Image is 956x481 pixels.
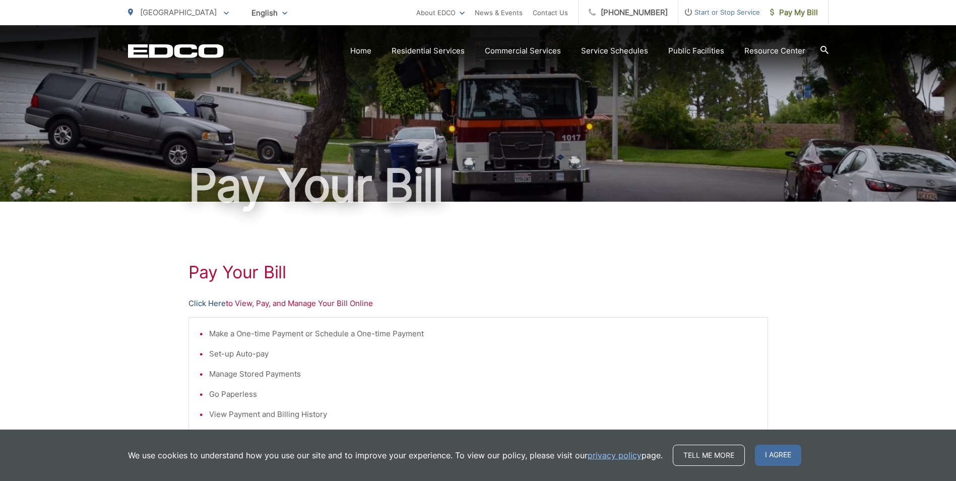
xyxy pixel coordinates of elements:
[209,348,757,360] li: Set-up Auto-pay
[668,45,724,57] a: Public Facilities
[475,7,523,19] a: News & Events
[673,445,745,466] a: Tell me more
[744,45,805,57] a: Resource Center
[188,297,226,310] a: Click Here
[209,408,757,420] li: View Payment and Billing History
[128,160,828,211] h1: Pay Your Bill
[188,262,768,282] h1: Pay Your Bill
[128,449,663,461] p: We use cookies to understand how you use our site and to improve your experience. To view our pol...
[209,388,757,400] li: Go Paperless
[581,45,648,57] a: Service Schedules
[416,7,465,19] a: About EDCO
[755,445,801,466] span: I agree
[209,328,757,340] li: Make a One-time Payment or Schedule a One-time Payment
[533,7,568,19] a: Contact Us
[350,45,371,57] a: Home
[485,45,561,57] a: Commercial Services
[770,7,818,19] span: Pay My Bill
[188,297,768,310] p: to View, Pay, and Manage Your Bill Online
[588,449,642,461] a: privacy policy
[209,368,757,380] li: Manage Stored Payments
[392,45,465,57] a: Residential Services
[128,44,224,58] a: EDCD logo. Return to the homepage.
[244,4,295,22] span: English
[140,8,217,17] span: [GEOGRAPHIC_DATA]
